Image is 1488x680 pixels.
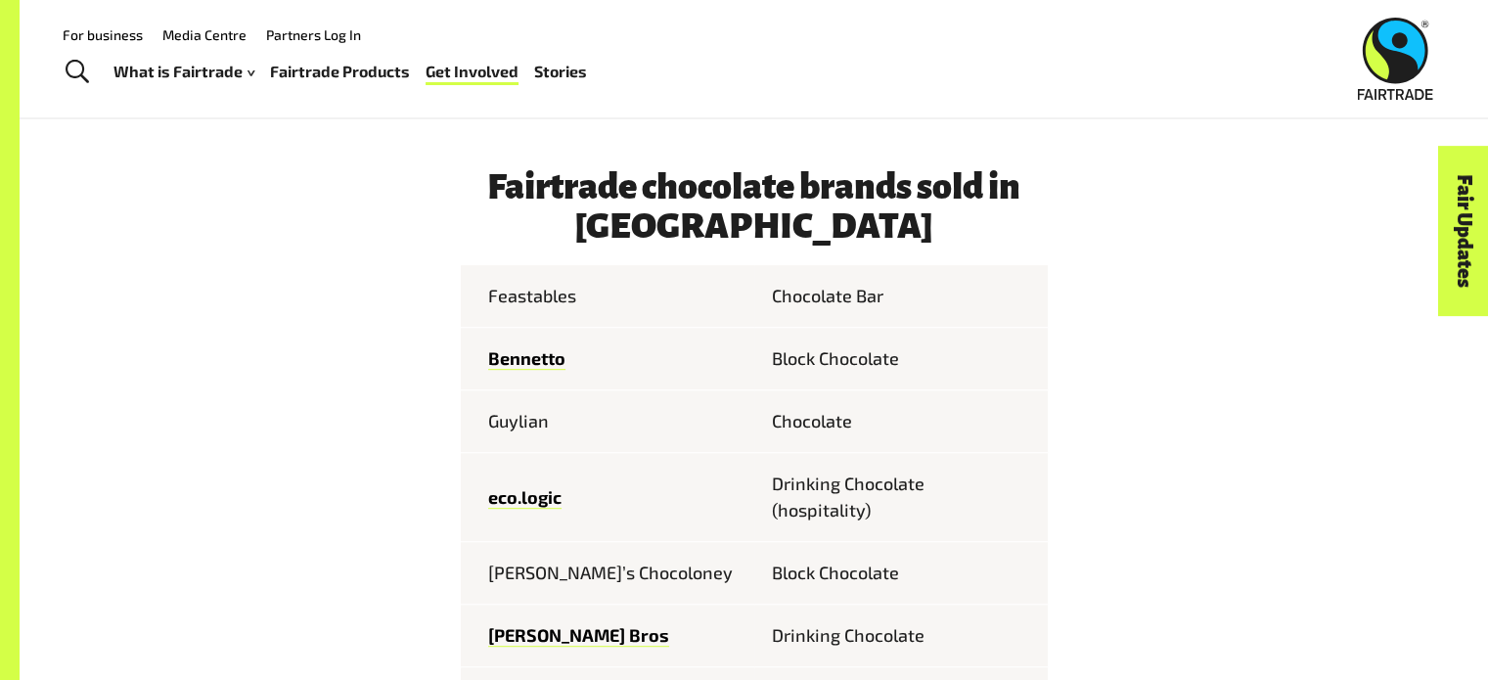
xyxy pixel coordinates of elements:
td: Drinking Chocolate [754,605,1048,667]
td: Guylian [461,390,754,453]
td: [PERSON_NAME]’s Chocoloney [461,542,754,605]
a: eco.logic [488,486,562,509]
a: Get Involved [426,58,519,86]
a: For business [63,26,143,43]
img: Fairtrade Australia New Zealand logo [1358,18,1433,100]
td: Block Chocolate [754,542,1048,605]
a: What is Fairtrade [113,58,254,86]
td: Drinking Chocolate (hospitality) [754,453,1048,542]
a: [PERSON_NAME] Bros [488,624,669,647]
a: Stories [534,58,587,86]
a: Media Centre [162,26,247,43]
a: Toggle Search [53,48,101,97]
td: Feastables [461,265,754,328]
h3: Fairtrade chocolate brands sold in [GEOGRAPHIC_DATA] [461,167,1048,246]
a: Fairtrade Products [270,58,410,86]
a: Partners Log In [266,26,361,43]
td: Chocolate [754,390,1048,453]
a: Bennetto [488,347,565,370]
td: Chocolate Bar [754,265,1048,328]
td: Block Chocolate [754,328,1048,390]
